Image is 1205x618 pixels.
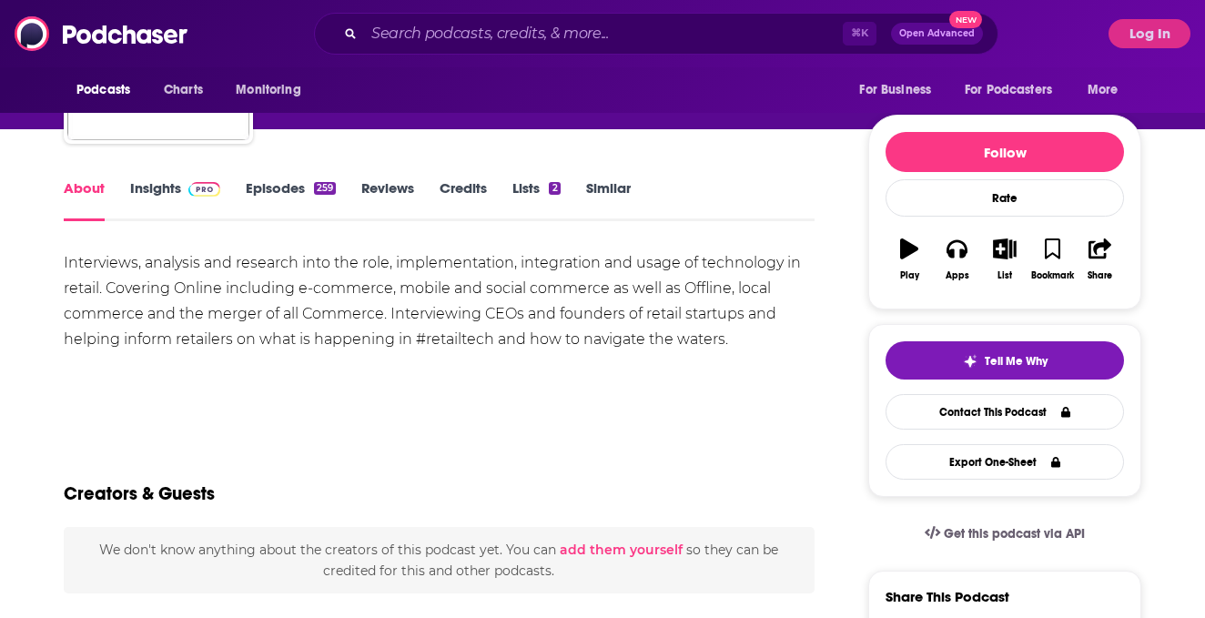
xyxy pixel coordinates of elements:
div: Share [1088,270,1112,281]
span: More [1088,77,1119,103]
div: Apps [946,270,969,281]
div: Interviews, analysis and research into the role, implementation, integration and usage of technol... [64,250,815,352]
input: Search podcasts, credits, & more... [364,19,843,48]
button: add them yourself [560,542,683,557]
button: tell me why sparkleTell Me Why [886,341,1124,380]
a: Credits [440,179,487,221]
button: Share [1077,227,1124,292]
img: tell me why sparkle [963,354,977,369]
div: List [997,270,1012,281]
span: Monitoring [236,77,300,103]
button: Follow [886,132,1124,172]
div: Search podcasts, credits, & more... [314,13,998,55]
a: Similar [586,179,631,221]
span: Charts [164,77,203,103]
div: Play [900,270,919,281]
a: Reviews [361,179,414,221]
span: For Podcasters [965,77,1052,103]
div: Rate [886,179,1124,217]
button: Play [886,227,933,292]
a: Get this podcast via API [910,512,1099,556]
span: Podcasts [76,77,130,103]
div: 259 [314,182,336,195]
h3: Share This Podcast [886,588,1009,605]
button: open menu [846,73,954,107]
a: About [64,179,105,221]
button: Log In [1109,19,1190,48]
span: New [949,11,982,28]
button: Open AdvancedNew [891,23,983,45]
img: Podchaser - Follow, Share and Rate Podcasts [15,16,189,51]
button: Apps [933,227,980,292]
button: open menu [223,73,324,107]
span: ⌘ K [843,22,876,46]
button: open menu [1075,73,1141,107]
button: open menu [64,73,154,107]
div: Bookmark [1031,270,1074,281]
div: 2 [549,182,560,195]
span: Get this podcast via API [944,526,1085,542]
button: List [981,227,1028,292]
a: Contact This Podcast [886,394,1124,430]
a: InsightsPodchaser Pro [130,179,220,221]
span: Open Advanced [899,29,975,38]
span: We don't know anything about the creators of this podcast yet . You can so they can be credited f... [99,542,778,578]
span: Tell Me Why [985,354,1048,369]
span: For Business [859,77,931,103]
a: Lists2 [512,179,560,221]
button: Export One-Sheet [886,444,1124,480]
h2: Creators & Guests [64,482,215,505]
a: Episodes259 [246,179,336,221]
button: Bookmark [1028,227,1076,292]
a: Charts [152,73,214,107]
button: open menu [953,73,1078,107]
img: Podchaser Pro [188,182,220,197]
